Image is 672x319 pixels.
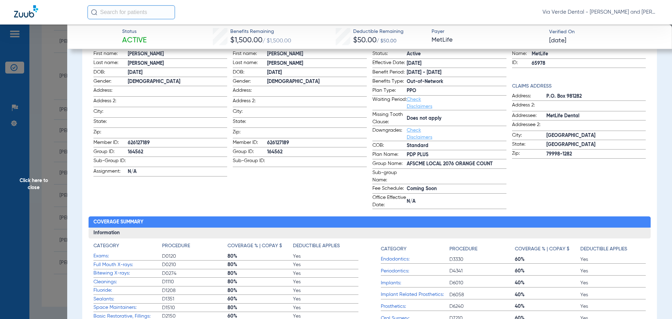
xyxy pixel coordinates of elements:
[93,78,128,86] span: Gender:
[293,261,358,268] span: Yes
[515,291,580,298] span: 40%
[128,148,227,156] span: 164562
[580,291,646,298] span: Yes
[227,287,293,294] span: 80%
[515,242,580,255] app-breakdown-title: Coverage % | Copay $
[372,69,407,77] span: Benefit Period:
[353,28,404,35] span: Deductible Remaining
[515,303,580,310] span: 40%
[515,245,569,253] h4: Coverage % | Copay $
[293,270,358,277] span: Yes
[449,279,515,286] span: D6010
[267,60,367,67] span: [PERSON_NAME]
[512,141,546,149] span: State:
[449,242,515,255] app-breakdown-title: Procedure
[233,97,267,107] span: Address 2:
[227,242,282,250] h4: Coverage % | Copay $
[162,296,227,303] span: D1351
[162,242,227,252] app-breakdown-title: Procedure
[372,151,407,159] span: Plan Name:
[512,150,546,158] span: Zip:
[233,148,267,157] span: Group ID:
[233,157,267,167] span: Sub-Group ID:
[93,118,128,127] span: State:
[93,304,162,311] span: Space Maintainers:
[546,141,646,148] span: [GEOGRAPHIC_DATA]
[515,256,580,263] span: 60%
[381,279,449,287] span: Implants:
[293,242,340,250] h4: Deductible Applies
[407,60,506,67] span: [DATE]
[512,59,532,68] span: ID:
[162,261,227,268] span: D0210
[293,242,358,252] app-breakdown-title: Deductible Applies
[233,139,267,147] span: Member ID:
[93,287,162,294] span: Fluoride:
[93,168,128,176] span: Assignment:
[546,112,646,120] span: MetLife Dental
[353,37,377,44] span: $50.00
[449,291,515,298] span: D6058
[93,157,128,167] span: Sub-Group ID:
[372,142,407,150] span: COB:
[233,50,267,58] span: First name:
[227,261,293,268] span: 80%
[449,256,515,263] span: D3330
[293,253,358,260] span: Yes
[372,96,407,110] span: Waiting Period:
[515,279,580,286] span: 40%
[93,129,128,138] span: Zip:
[372,87,407,95] span: Plan Type:
[162,287,227,294] span: D1208
[227,296,293,303] span: 60%
[267,78,367,85] span: [DEMOGRAPHIC_DATA]
[267,50,367,58] span: [PERSON_NAME]
[381,268,449,275] span: Periodontics:
[128,139,227,147] span: 626127189
[293,296,358,303] span: Yes
[128,168,227,175] span: N/A
[262,38,291,44] span: / $1,500.00
[549,36,566,45] span: [DATE]
[162,278,227,285] span: D1110
[372,185,407,193] span: Fee Schedule:
[580,256,646,263] span: Yes
[532,50,646,58] span: MetLife
[449,268,515,275] span: D4341
[93,261,162,269] span: Full Mouth X-rays:
[407,151,506,159] span: PDP PLUS
[512,102,546,111] span: Address 2:
[227,270,293,277] span: 80%
[93,97,128,107] span: Address 2:
[407,115,506,122] span: Does not apply
[267,148,367,156] span: 164562
[128,60,227,67] span: [PERSON_NAME]
[512,132,546,140] span: City:
[637,285,672,319] iframe: Chat Widget
[230,28,291,35] span: Benefits Remaining
[432,36,543,44] span: MetLife
[372,127,407,141] span: Downgrades:
[372,50,407,58] span: Status:
[267,69,367,76] span: [DATE]
[407,142,506,150] span: Standard
[267,139,367,147] span: 626127189
[512,121,546,131] span: Addressee 2:
[91,9,97,15] img: Search Icon
[227,304,293,311] span: 80%
[549,28,661,36] span: Verified On
[407,69,506,76] span: [DATE] - [DATE]
[233,118,267,127] span: State:
[580,242,646,255] app-breakdown-title: Deductible Applies
[122,36,147,46] span: Active
[227,278,293,285] span: 80%
[93,50,128,58] span: First name:
[407,50,506,58] span: Active
[580,279,646,286] span: Yes
[372,169,407,184] span: Sub-group Name:
[407,78,506,85] span: Out-of-Network
[372,111,407,126] span: Missing Tooth Clause:
[128,50,227,58] span: [PERSON_NAME]
[449,245,477,253] h4: Procedure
